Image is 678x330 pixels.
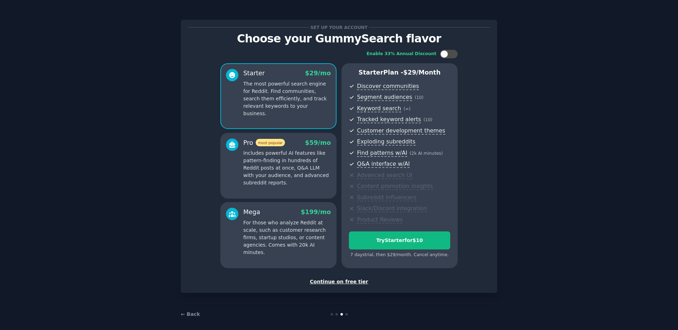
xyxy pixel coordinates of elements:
[357,138,415,146] span: Exploding subreddits
[243,208,260,217] div: Mega
[349,237,450,244] div: Try Starter for $10
[357,149,407,157] span: Find patterns w/AI
[357,94,412,101] span: Segment audiences
[404,106,411,111] span: ( ∞ )
[357,83,419,90] span: Discover communities
[357,105,401,112] span: Keyword search
[243,219,331,256] p: For those who analyze Reddit at scale, such as customer research firms, startup studios, or conte...
[188,33,490,45] p: Choose your GummySearch flavor
[357,183,433,190] span: Content promotion insights
[415,95,423,100] span: ( 10 )
[181,311,200,317] a: ← Back
[243,80,331,117] p: The most powerful search engine for Reddit. Find communities, search them efficiently, and track ...
[357,127,445,135] span: Customer development themes
[357,194,416,201] span: Subreddit influencers
[410,151,443,156] span: ( 2k AI minutes )
[357,116,421,123] span: Tracked keyword alerts
[349,252,450,258] div: 7 days trial, then $ 29 /month . Cancel anytime.
[357,160,410,168] span: Q&A interface w/AI
[305,70,331,77] span: $ 29 /mo
[423,117,432,122] span: ( 10 )
[403,69,441,76] span: $ 29 /month
[349,68,450,77] p: Starter Plan -
[357,205,427,212] span: Slack/Discord integration
[243,69,265,78] div: Starter
[243,139,285,147] div: Pro
[357,172,412,179] span: Advanced search UI
[188,278,490,285] div: Continue on free tier
[243,149,331,187] p: Includes powerful AI features like pattern-finding in hundreds of Reddit posts at once, Q&A LLM w...
[305,139,331,146] span: $ 59 /mo
[357,216,403,224] span: Product Reviews
[309,24,369,31] span: Set up your account
[256,139,285,146] span: most popular
[367,51,436,57] div: Enable 33% Annual Discount
[349,231,450,249] button: TryStarterfor$10
[301,208,331,216] span: $ 199 /mo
